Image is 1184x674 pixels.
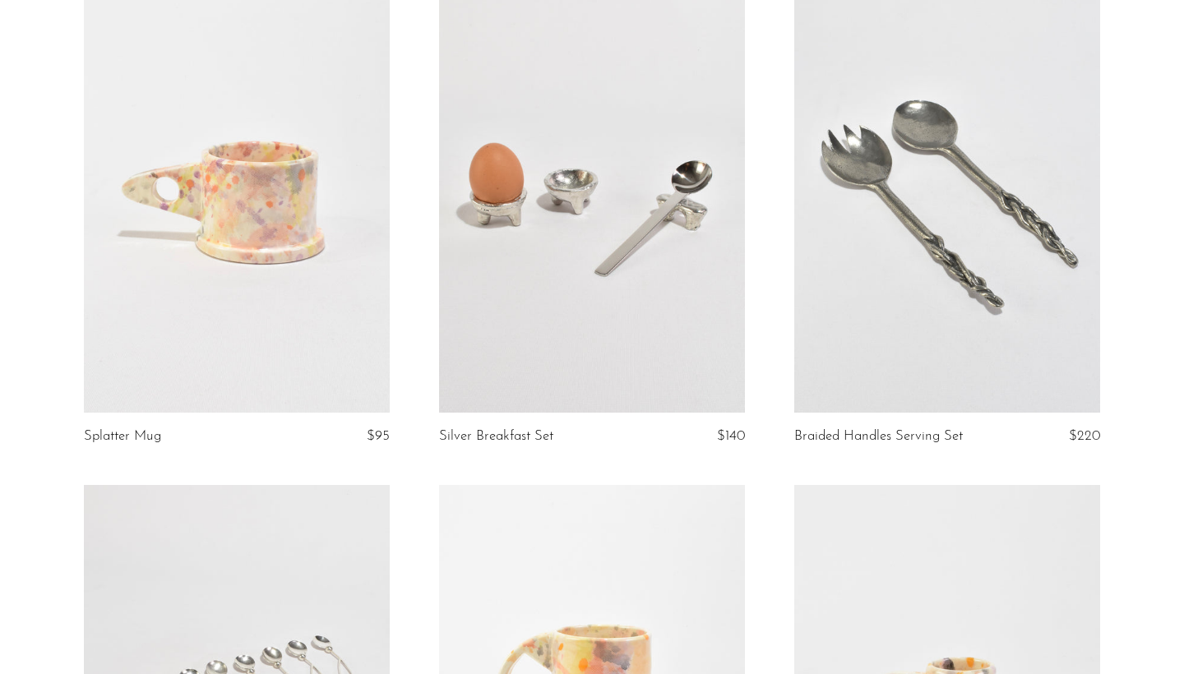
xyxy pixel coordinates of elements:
span: $220 [1069,429,1100,443]
span: $95 [367,429,390,443]
a: Splatter Mug [84,429,161,444]
span: $140 [717,429,745,443]
a: Braided Handles Serving Set [794,429,963,444]
a: Silver Breakfast Set [439,429,553,444]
